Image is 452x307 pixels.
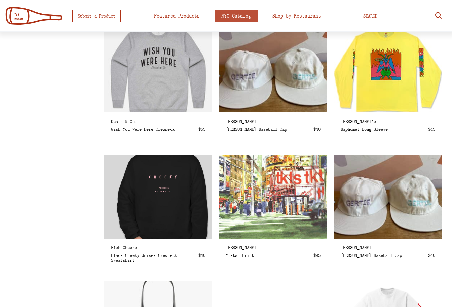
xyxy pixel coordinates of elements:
div: $40 [313,127,321,131]
div: [PERSON_NAME] Baseball Cap [341,253,415,258]
div: [PERSON_NAME] [226,245,320,250]
div: $40 [428,253,435,258]
div: [PERSON_NAME]'s [341,119,435,124]
div: Fish Cheeks [111,245,205,250]
div: Wish You Were Here Crewneck [111,127,185,131]
input: SEARCH [363,10,428,22]
div: NYC Catalog [221,13,251,19]
div: Baphomet Long Sleeve [341,127,415,131]
img: off menu [5,7,63,25]
div: Wish You Were Here Crewneck [104,28,212,112]
div: $95 [313,253,321,258]
div: Shop by Restaurant [272,13,321,19]
div: ”tkts” Print [226,253,300,258]
div: Death & Co. [111,119,205,124]
div: [PERSON_NAME] [226,119,320,124]
div: $40 [198,253,205,258]
div: Gertie Baseball Cap [219,28,327,112]
div: $55 [198,127,205,131]
div: Featured Products [154,13,200,19]
button: Submit a Product [72,10,121,22]
div: $45 [428,127,435,131]
div: Black Cheeky Unisex Crewneck Sweatshirt [111,253,185,262]
div: [PERSON_NAME] [341,245,435,250]
div: Black Cheeky Unisex Crewneck Sweatshirt [104,155,212,239]
div: [PERSON_NAME] Baseball Cap [226,127,300,131]
div: ”tkts” Print [219,155,327,239]
div: Gertie Baseball Cap [334,155,442,239]
div: Baphomet Long Sleeve [334,28,442,112]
